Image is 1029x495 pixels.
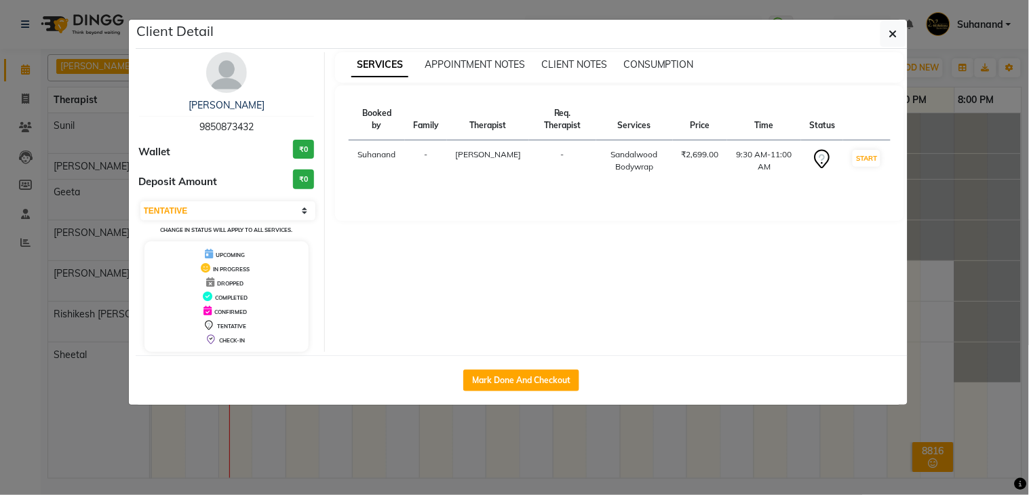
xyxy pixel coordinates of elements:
span: CHECK-IN [219,337,245,344]
span: IN PROGRESS [213,266,250,273]
span: TENTATIVE [217,323,246,330]
span: CLIENT NOTES [541,58,607,71]
a: [PERSON_NAME] [189,99,265,111]
th: Req. Therapist [529,99,596,140]
th: Booked by [349,99,405,140]
div: ₹2,699.00 [681,148,719,161]
th: Services [596,99,673,140]
th: Price [673,99,727,140]
span: CONSUMPTION [623,58,694,71]
div: Sandalwood Bodywrap [604,148,665,173]
span: COMPLETED [215,294,248,301]
td: Suhanand [349,140,405,182]
th: Therapist [447,99,529,140]
span: Deposit Amount [139,174,218,190]
th: Status [801,99,843,140]
span: [PERSON_NAME] [455,149,521,159]
th: Time [727,99,801,140]
small: Change in status will apply to all services. [160,226,292,233]
h3: ₹0 [293,140,314,159]
span: Wallet [139,144,171,160]
span: DROPPED [217,280,244,287]
span: CONFIRMED [214,309,247,315]
button: START [853,150,880,167]
th: Family [405,99,447,140]
h5: Client Detail [137,21,214,41]
td: - [529,140,596,182]
button: Mark Done And Checkout [463,370,579,391]
td: 9:30 AM-11:00 AM [727,140,801,182]
span: APPOINTMENT NOTES [425,58,525,71]
span: UPCOMING [216,252,245,258]
h3: ₹0 [293,170,314,189]
img: avatar [206,52,247,93]
td: - [405,140,447,182]
span: SERVICES [351,53,408,77]
span: 9850873432 [199,121,254,133]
